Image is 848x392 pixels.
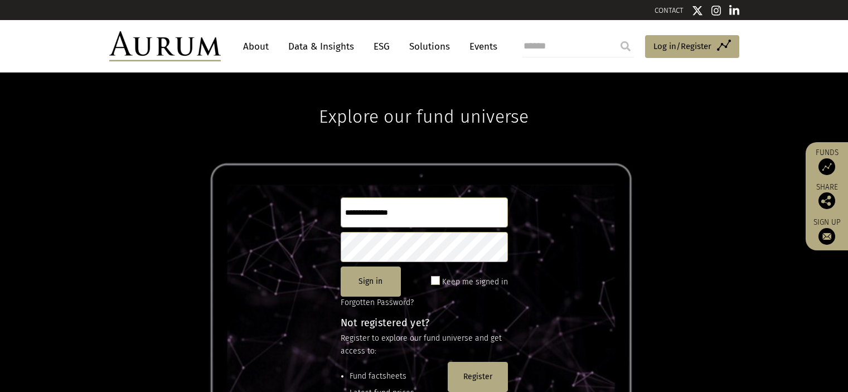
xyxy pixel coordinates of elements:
[818,158,835,175] img: Access Funds
[404,36,456,57] a: Solutions
[442,275,508,289] label: Keep me signed in
[655,6,684,14] a: CONTACT
[711,5,721,16] img: Instagram icon
[368,36,395,57] a: ESG
[109,31,221,61] img: Aurum
[341,332,508,357] p: Register to explore our fund universe and get access to:
[614,35,637,57] input: Submit
[350,370,443,383] li: Fund factsheets
[341,318,508,328] h4: Not registered yet?
[811,217,842,245] a: Sign up
[448,362,508,392] button: Register
[319,72,529,127] h1: Explore our fund universe
[692,5,703,16] img: Twitter icon
[811,148,842,175] a: Funds
[645,35,739,59] a: Log in/Register
[238,36,274,57] a: About
[464,36,497,57] a: Events
[818,192,835,209] img: Share this post
[729,5,739,16] img: Linkedin icon
[341,298,414,307] a: Forgotten Password?
[653,40,711,53] span: Log in/Register
[811,183,842,209] div: Share
[341,267,401,297] button: Sign in
[818,228,835,245] img: Sign up to our newsletter
[283,36,360,57] a: Data & Insights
